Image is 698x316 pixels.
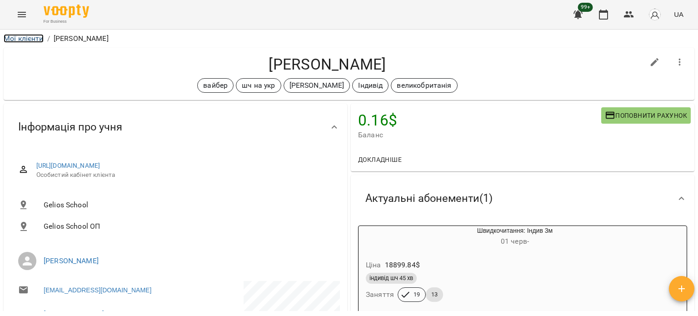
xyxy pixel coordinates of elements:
button: Menu [11,4,33,25]
p: 18899.84 $ [385,260,420,271]
button: Швидкочитання: Індив 3м01 черв- Ціна18899.84$індивід шч 45 хвЗаняття1913 [359,226,628,313]
span: Gelios School [44,200,333,211]
span: Поповнити рахунок [605,110,687,121]
button: Поповнити рахунок [601,107,691,124]
img: Voopty Logo [44,5,89,18]
span: Інформація про учня [18,120,122,134]
span: індивід шч 45 хв [366,274,417,282]
img: avatar_s.png [648,8,661,21]
span: Особистий кабінет клієнта [36,171,333,180]
h4: [PERSON_NAME] [11,55,644,74]
span: For Business [44,19,89,25]
span: 01 черв - [501,237,529,246]
span: Актуальні абонементи ( 1 ) [365,191,493,206]
div: [PERSON_NAME] [284,78,350,93]
p: Індивід [358,80,383,91]
p: шч на укр [242,80,275,91]
div: вайбер [197,78,234,93]
h6: Заняття [366,288,394,301]
nav: breadcrumb [4,33,694,44]
span: 99+ [578,3,593,12]
div: Швидкочитання: Індив 3м [359,226,402,248]
li: / [47,33,50,44]
div: Інформація про учня [4,104,347,150]
span: UA [674,10,683,19]
span: Докладніше [358,154,402,165]
button: Докладніше [354,151,405,168]
a: [PERSON_NAME] [44,256,99,265]
p: [PERSON_NAME] [54,33,109,44]
p: великобританія [397,80,451,91]
p: вайбер [203,80,228,91]
a: [EMAIL_ADDRESS][DOMAIN_NAME] [44,286,151,295]
div: Швидкочитання: Індив 3м [402,226,628,248]
h4: 0.16 $ [358,111,601,130]
button: UA [670,6,687,23]
h6: Ціна [366,259,381,271]
a: [URL][DOMAIN_NAME] [36,162,100,169]
span: 19 [408,291,425,299]
div: Індивід [352,78,389,93]
div: великобританія [391,78,457,93]
p: [PERSON_NAME] [289,80,344,91]
div: Актуальні абонементи(1) [351,175,694,222]
span: Баланс [358,130,601,140]
div: шч на укр [236,78,281,93]
span: 13 [426,291,443,299]
span: Gelios School ОП [44,221,333,232]
a: Мої клієнти [4,34,44,43]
